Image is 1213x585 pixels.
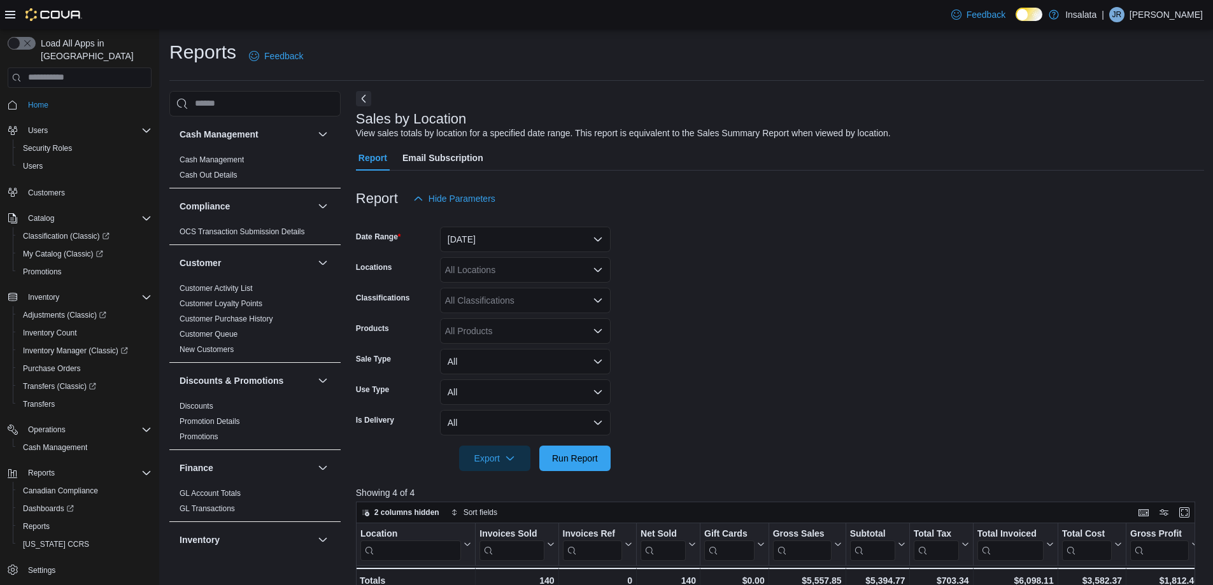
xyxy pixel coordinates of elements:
a: Reports [18,519,55,534]
div: Finance [169,486,341,521]
h3: Finance [180,462,213,474]
span: JR [1112,7,1122,22]
button: Sort fields [446,505,502,520]
a: Cash Management [18,440,92,455]
div: View sales totals by location for a specified date range. This report is equivalent to the Sales ... [356,127,891,140]
span: Inventory Manager (Classic) [18,343,152,358]
a: Customers [23,185,70,201]
span: Transfers (Classic) [23,381,96,391]
button: Invoices Sold [479,528,554,561]
button: Export [459,446,530,471]
span: Home [23,97,152,113]
div: Net Sold [641,528,686,561]
button: Total Tax [913,528,968,561]
button: Security Roles [13,139,157,157]
span: Transfers (Classic) [18,379,152,394]
div: Invoices Ref [562,528,621,561]
span: Inventory [23,290,152,305]
div: Invoices Sold [479,528,544,561]
a: New Customers [180,345,234,354]
div: Net Sold [641,528,686,540]
a: Purchase Orders [18,361,86,376]
span: Promotion Details [180,416,240,426]
a: Adjustments (Classic) [13,306,157,324]
a: Security Roles [18,141,77,156]
div: Gross Profit [1130,528,1189,561]
a: Cash Management [180,155,244,164]
h3: Sales by Location [356,111,467,127]
label: Locations [356,262,392,272]
label: Sale Type [356,354,391,364]
a: OCS Transaction Submission Details [180,227,305,236]
div: Location [360,528,461,561]
button: Inventory [180,533,313,546]
div: Gross Profit [1130,528,1189,540]
div: Total Cost [1061,528,1111,561]
span: Inventory Count [23,328,77,338]
span: Operations [23,422,152,437]
span: Feedback [264,50,303,62]
button: Cash Management [13,439,157,456]
div: Total Tax [913,528,958,540]
p: | [1102,7,1104,22]
p: Insalata [1065,7,1096,22]
span: Users [23,123,152,138]
span: Reports [23,521,50,532]
div: Cash Management [169,152,341,188]
label: Classifications [356,293,410,303]
span: Customers [28,188,65,198]
button: All [440,379,611,405]
span: Users [23,161,43,171]
span: Catalog [28,213,54,223]
span: Settings [23,562,152,578]
button: Total Cost [1061,528,1121,561]
span: Classification (Classic) [18,229,152,244]
span: Canadian Compliance [23,486,98,496]
span: Catalog [23,211,152,226]
button: Gross Sales [772,528,841,561]
span: Adjustments (Classic) [18,307,152,323]
span: Purchase Orders [18,361,152,376]
a: Customer Loyalty Points [180,299,262,308]
a: My Catalog (Classic) [13,245,157,263]
span: Transfers [18,397,152,412]
button: Users [3,122,157,139]
button: Users [13,157,157,175]
span: Email Subscription [402,145,483,171]
a: Classification (Classic) [13,227,157,245]
span: Home [28,100,48,110]
button: Open list of options [593,295,603,306]
span: My Catalog (Classic) [23,249,103,259]
div: Location [360,528,461,540]
div: Gross Sales [772,528,831,561]
button: Invoices Ref [562,528,632,561]
button: Gross Profit [1130,528,1199,561]
p: Showing 4 of 4 [356,486,1204,499]
div: Gross Sales [772,528,831,540]
button: Reports [23,465,60,481]
a: Promotions [18,264,67,279]
button: Purchase Orders [13,360,157,377]
span: Users [28,125,48,136]
button: All [440,410,611,435]
span: GL Transactions [180,504,235,514]
button: [US_STATE] CCRS [13,535,157,553]
button: Total Invoiced [977,528,1053,561]
button: Cash Management [180,128,313,141]
a: Inventory Manager (Classic) [13,342,157,360]
a: Feedback [946,2,1011,27]
span: Adjustments (Classic) [23,310,106,320]
button: Canadian Compliance [13,482,157,500]
div: Subtotal [849,528,895,561]
a: Home [23,97,53,113]
div: Invoices Ref [562,528,621,540]
h1: Reports [169,39,236,65]
button: Keyboard shortcuts [1136,505,1151,520]
span: Inventory [28,292,59,302]
button: Catalog [3,209,157,227]
button: Inventory Count [13,324,157,342]
span: My Catalog (Classic) [18,246,152,262]
span: Security Roles [23,143,72,153]
span: Discounts [180,401,213,411]
button: Compliance [180,200,313,213]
